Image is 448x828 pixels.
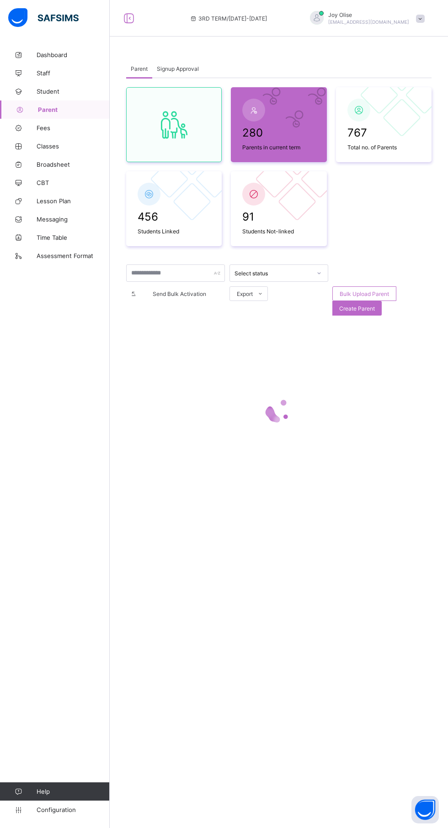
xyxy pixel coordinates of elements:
span: Student [37,88,110,95]
span: Classes [37,142,110,150]
span: Assessment Format [37,252,110,259]
span: Signup Approval [157,65,199,72]
span: Dashboard [37,51,110,58]
span: Send Bulk Activation [141,290,218,297]
span: Parents in current term [242,144,315,151]
button: Open asap [411,796,439,823]
span: CBT [37,179,110,186]
span: Fees [37,124,110,132]
span: Parent [131,65,148,72]
span: Bulk Upload Parent [340,290,389,297]
span: Time Table [37,234,110,241]
span: Joy Olise [328,11,409,18]
span: Help [37,788,109,795]
span: Lesson Plan [37,197,110,205]
span: Messaging [37,216,110,223]
span: Export [237,290,253,297]
div: JoyOlise [301,11,429,26]
span: Students Not-linked [242,228,315,235]
span: Create Parent [339,305,375,312]
span: session/term information [189,15,267,22]
span: 280 [242,126,315,139]
span: 767 [347,126,420,139]
span: Staff [37,69,110,77]
span: Total no. of Parents [347,144,420,151]
span: Broadsheet [37,161,110,168]
span: 91 [242,210,315,223]
span: 456 [138,210,210,223]
span: Students Linked [138,228,210,235]
div: Select status [235,270,311,277]
span: Configuration [37,806,109,813]
span: Parent [38,106,110,113]
span: [EMAIL_ADDRESS][DOMAIN_NAME] [328,19,409,25]
img: safsims [8,8,79,27]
